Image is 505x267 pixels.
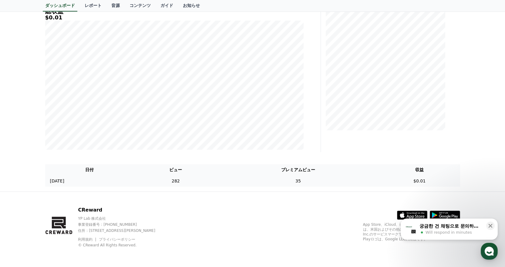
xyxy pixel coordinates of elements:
[45,164,134,175] th: 日付
[45,15,304,21] h5: $0.01
[78,216,166,221] p: YP Lab 株式会社
[40,192,78,207] a: Messages
[78,237,97,242] a: 利用規約
[90,201,105,206] span: Settings
[15,201,26,206] span: Home
[78,222,166,227] p: 事業登録番号 : [PHONE_NUMBER]
[50,202,68,206] span: Messages
[78,228,166,233] p: 住所 : [STREET_ADDRESS][PERSON_NAME]
[217,164,379,175] th: プレミアムビュー
[99,237,135,242] a: プライバシーポリシー
[363,222,460,242] p: App Store、iCloud、iCloud Drive、およびiTunes Storeは、米国およびその他の国や地域で登録されているApple Inc.のサービスマークです。Google P...
[2,192,40,207] a: Home
[379,164,460,175] th: 収益
[217,175,379,187] td: 35
[134,175,217,187] td: 282
[78,192,116,207] a: Settings
[78,243,166,248] p: © CReward All Rights Reserved.
[134,164,217,175] th: ビュー
[78,206,166,214] p: CReward
[50,178,64,184] p: [DATE]
[379,175,460,187] td: $0.01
